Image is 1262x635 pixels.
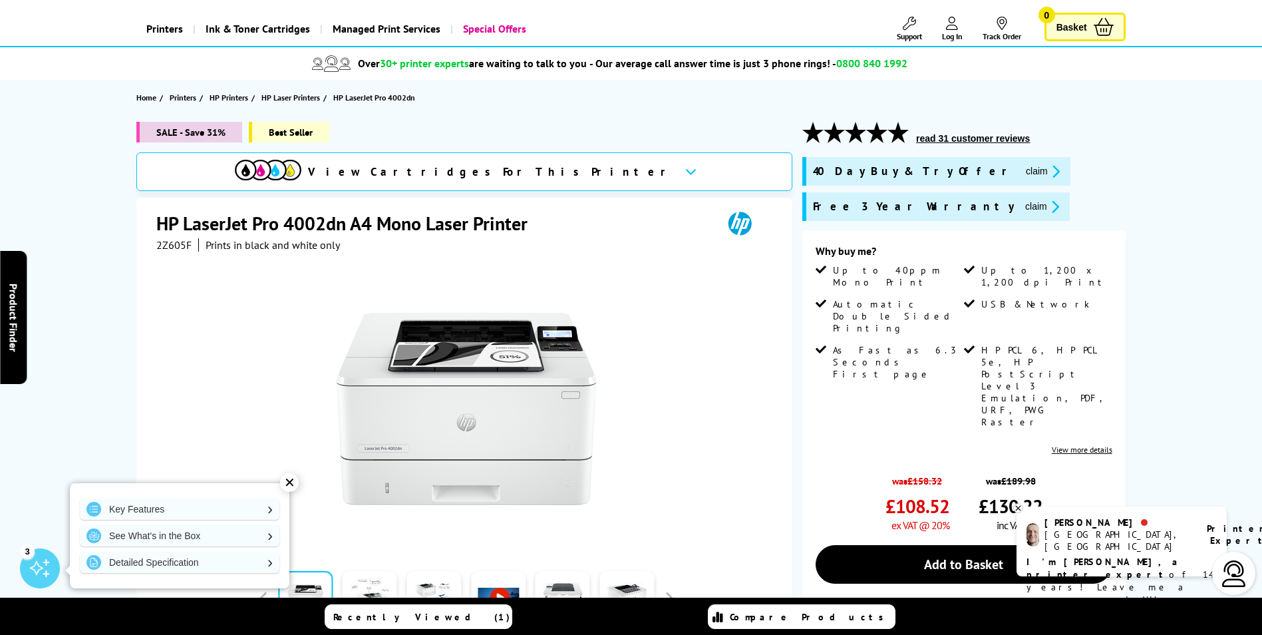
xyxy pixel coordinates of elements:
a: Home [136,91,160,105]
span: Product Finder [7,284,20,352]
span: Log In [942,31,963,41]
a: Ink & Toner Cartridges [193,12,320,46]
a: Managed Print Services [320,12,450,46]
a: View more details [1052,445,1112,455]
a: Track Order [983,17,1021,41]
h1: HP LaserJet Pro 4002dn A4 Mono Laser Printer [156,211,541,236]
img: ashley-livechat.png [1026,523,1039,546]
a: See What's in the Box [80,525,279,546]
span: Support [897,31,922,41]
span: Automatic Double Sided Printing [833,298,961,334]
span: Up to 1,200 x 1,200 dpi Print [981,264,1109,288]
span: 0 [1038,7,1055,23]
span: ex VAT @ 20% [891,519,949,532]
a: Support [897,17,922,41]
a: Printers [136,12,193,46]
button: read 31 customer reviews [912,132,1034,144]
a: Add to Basket [816,545,1112,584]
span: Ink & Toner Cartridges [206,12,310,46]
div: [PERSON_NAME] [1044,517,1190,529]
a: Special Offers [450,12,536,46]
i: Prints in black and white only [206,238,340,252]
span: Up to 40ppm Mono Print [833,264,961,288]
a: Basket 0 [1044,13,1126,41]
div: [GEOGRAPHIC_DATA], [GEOGRAPHIC_DATA] [1044,529,1190,552]
span: 0800 840 1992 [836,57,907,70]
span: 30+ printer experts [380,57,469,70]
span: £130.22 [979,494,1042,519]
a: Compare Products [708,604,895,629]
span: was [885,468,949,487]
span: £108.52 [885,494,949,519]
div: Why buy me? [816,244,1112,264]
span: Home [136,91,156,105]
span: Recently Viewed (1) [333,611,510,623]
span: inc VAT [997,519,1025,532]
span: USB & Network [981,298,1090,310]
span: Compare Products [730,611,891,623]
a: Printers [170,91,200,105]
img: user-headset-light.svg [1221,560,1247,587]
a: Detailed Specification [80,552,279,573]
strike: £189.98 [1001,475,1036,487]
span: 40 Day Buy & Try Offer [813,164,1015,179]
span: HP PCL 6, HP PCL 5e, HP PostScript Level 3 Emulation, PDF, URF, PWG Raster [981,344,1109,428]
img: cmyk-icon.svg [235,160,301,180]
span: Basket [1056,18,1087,36]
span: As Fast as 6.3 Seconds First page [833,344,961,380]
span: Free 3 Year Warranty [813,199,1015,214]
div: ✕ [280,473,299,492]
span: - Our average call answer time is just 3 phone rings! - [589,57,907,70]
b: I'm [PERSON_NAME], a printer expert [1026,556,1182,580]
div: 3 [20,544,35,558]
span: was [979,468,1042,487]
p: of 14 years! Leave me a message and I'll respond ASAP [1026,556,1217,619]
button: promo-description [1021,199,1063,214]
span: 2Z605F [156,238,192,252]
a: Recently Viewed (1) [325,604,512,629]
a: HP Laser Printers [261,91,323,105]
span: Best Seller [249,122,329,142]
span: View Cartridges For This Printer [308,164,674,179]
span: HP Laser Printers [261,91,320,105]
span: Over are waiting to talk to you [358,57,587,70]
img: HP LaserJet Pro 4002dn [336,278,597,539]
button: promo-description [1022,164,1064,179]
img: HP [709,211,770,236]
strike: £158.32 [907,475,942,487]
span: SALE - Save 31% [136,122,242,142]
span: Printers [170,91,196,105]
span: HP Printers [210,91,248,105]
span: HP LaserJet Pro 4002dn [333,93,415,103]
a: Log In [942,17,963,41]
a: Key Features [80,499,279,520]
a: HP Printers [210,91,251,105]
